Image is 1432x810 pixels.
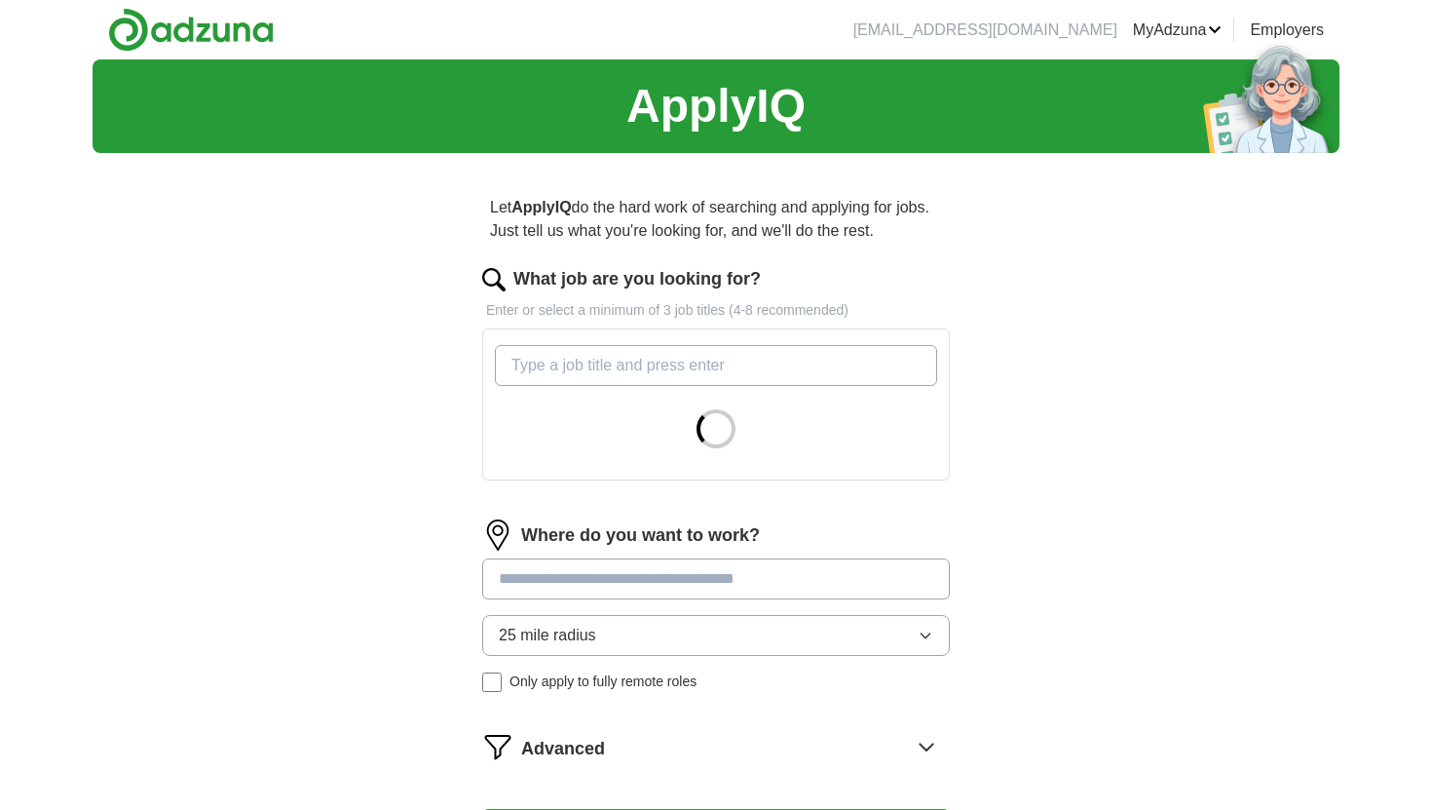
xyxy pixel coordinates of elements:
button: 25 mile radius [482,615,950,656]
span: 25 mile radius [499,624,596,647]
a: Employers [1250,19,1324,42]
img: location.png [482,520,513,551]
p: Let do the hard work of searching and applying for jobs. Just tell us what you're looking for, an... [482,188,950,251]
a: MyAdzuna [1133,19,1223,42]
img: Adzuna logo [108,8,274,52]
span: Only apply to fully remote roles [509,672,697,692]
label: What job are you looking for? [513,266,761,292]
img: search.png [482,268,506,291]
label: Where do you want to work? [521,522,760,549]
li: [EMAIL_ADDRESS][DOMAIN_NAME] [853,19,1117,42]
input: Type a job title and press enter [495,345,937,386]
strong: ApplyIQ [511,199,571,215]
p: Enter or select a minimum of 3 job titles (4-8 recommended) [482,300,950,321]
h1: ApplyIQ [626,71,806,141]
img: filter [482,731,513,762]
input: Only apply to fully remote roles [482,673,502,692]
span: Advanced [521,736,605,762]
